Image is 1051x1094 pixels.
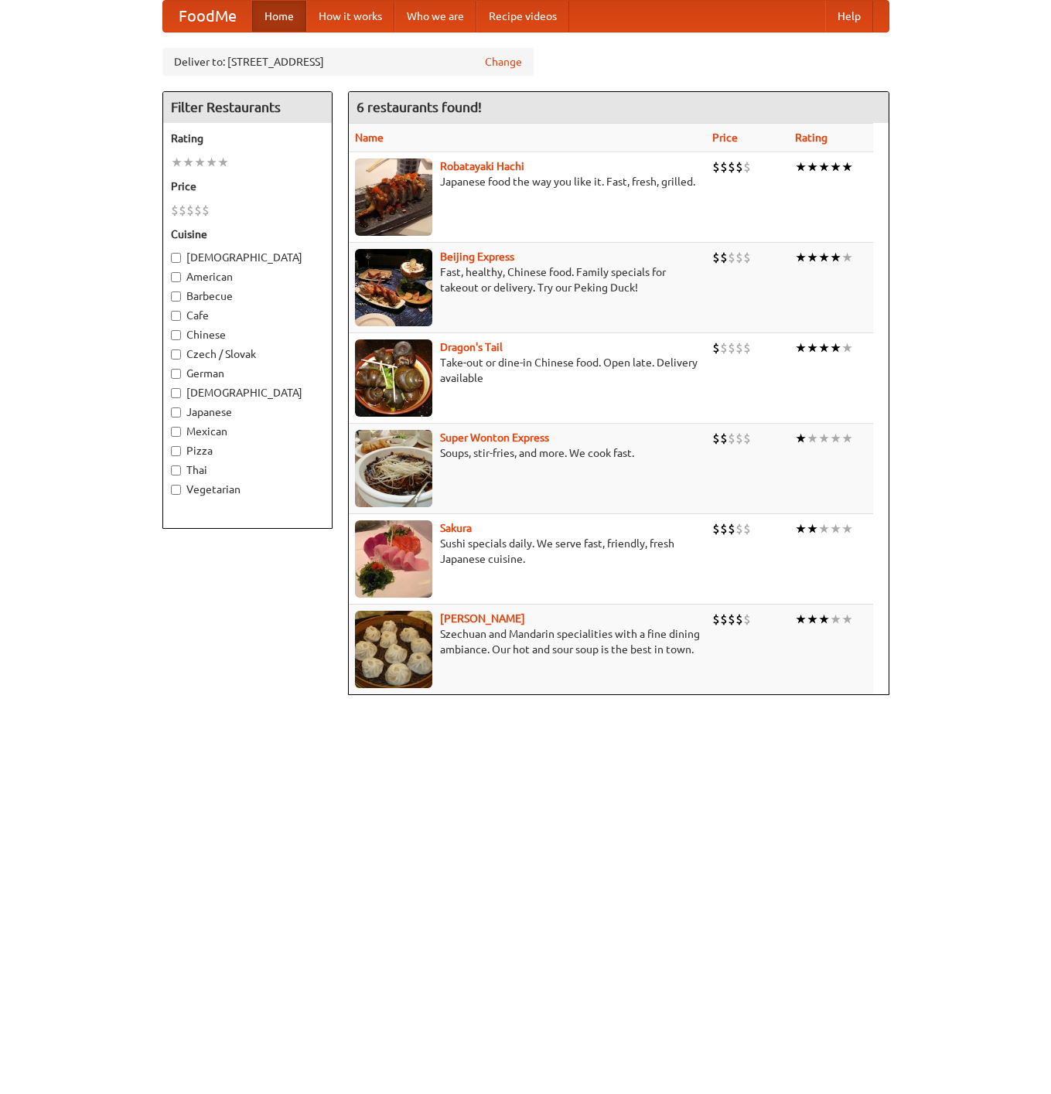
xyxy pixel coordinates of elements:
[795,249,807,266] li: ★
[355,249,432,326] img: beijing.jpg
[171,291,181,302] input: Barbecue
[807,430,818,447] li: ★
[171,330,181,340] input: Chinese
[163,1,252,32] a: FoodMe
[440,160,524,172] a: Robatayaki Hachi
[795,520,807,537] li: ★
[171,250,324,265] label: [DEMOGRAPHIC_DATA]
[171,482,324,497] label: Vegetarian
[830,520,841,537] li: ★
[440,522,472,534] a: Sakura
[355,611,432,688] img: shandong.jpg
[807,158,818,176] li: ★
[830,430,841,447] li: ★
[440,431,549,444] b: Super Wonton Express
[735,158,743,176] li: $
[743,339,751,356] li: $
[217,154,229,171] li: ★
[179,202,186,219] li: $
[795,158,807,176] li: ★
[728,158,735,176] li: $
[171,154,183,171] li: ★
[355,520,432,598] img: sakura.jpg
[440,341,503,353] a: Dragon's Tail
[728,611,735,628] li: $
[735,611,743,628] li: $
[186,202,194,219] li: $
[171,388,181,398] input: [DEMOGRAPHIC_DATA]
[171,311,181,321] input: Cafe
[830,611,841,628] li: ★
[735,249,743,266] li: $
[171,308,324,323] label: Cafe
[728,249,735,266] li: $
[818,520,830,537] li: ★
[171,462,324,478] label: Thai
[171,424,324,439] label: Mexican
[712,158,720,176] li: $
[728,430,735,447] li: $
[355,264,701,295] p: Fast, healthy, Chinese food. Family specials for takeout or delivery. Try our Peking Duck!
[807,611,818,628] li: ★
[795,430,807,447] li: ★
[807,339,818,356] li: ★
[743,158,751,176] li: $
[355,445,701,461] p: Soups, stir-fries, and more. We cook fast.
[841,158,853,176] li: ★
[841,339,853,356] li: ★
[171,272,181,282] input: American
[171,202,179,219] li: $
[743,249,751,266] li: $
[171,446,181,456] input: Pizza
[841,249,853,266] li: ★
[818,158,830,176] li: ★
[394,1,476,32] a: Who we are
[485,54,522,70] a: Change
[171,404,324,420] label: Japanese
[712,430,720,447] li: $
[720,249,728,266] li: $
[720,430,728,447] li: $
[807,520,818,537] li: ★
[171,407,181,417] input: Japanese
[171,327,324,343] label: Chinese
[162,48,534,76] div: Deliver to: [STREET_ADDRESS]
[743,520,751,537] li: $
[194,154,206,171] li: ★
[440,250,514,263] a: Beijing Express
[712,249,720,266] li: $
[795,339,807,356] li: ★
[743,611,751,628] li: $
[795,611,807,628] li: ★
[306,1,394,32] a: How it works
[171,131,324,146] h5: Rating
[728,339,735,356] li: $
[818,611,830,628] li: ★
[171,369,181,379] input: German
[795,131,827,144] a: Rating
[171,427,181,437] input: Mexican
[171,465,181,475] input: Thai
[355,158,432,236] img: robatayaki.jpg
[841,520,853,537] li: ★
[807,249,818,266] li: ★
[171,385,324,400] label: [DEMOGRAPHIC_DATA]
[355,339,432,417] img: dragon.jpg
[252,1,306,32] a: Home
[355,536,701,567] p: Sushi specials daily. We serve fast, friendly, fresh Japanese cuisine.
[743,430,751,447] li: $
[171,346,324,362] label: Czech / Slovak
[825,1,873,32] a: Help
[357,100,482,114] ng-pluralize: 6 restaurants found!
[171,227,324,242] h5: Cuisine
[355,355,701,386] p: Take-out or dine-in Chinese food. Open late. Delivery available
[818,430,830,447] li: ★
[171,485,181,495] input: Vegetarian
[476,1,569,32] a: Recipe videos
[830,339,841,356] li: ★
[440,612,525,625] a: [PERSON_NAME]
